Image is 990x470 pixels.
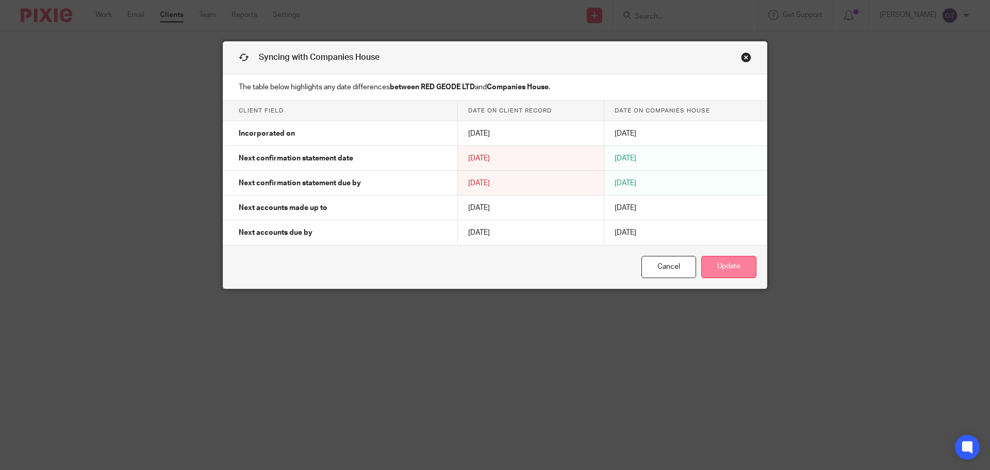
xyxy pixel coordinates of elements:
td: [DATE] [604,146,767,171]
th: Date on client record [458,101,604,121]
strong: between RED GEODE LTD [390,84,475,91]
td: Next accounts made up to [223,196,458,220]
td: Incorporated on [223,121,458,146]
th: Client field [223,101,458,121]
td: [DATE] [458,146,604,171]
td: [DATE] [458,121,604,146]
td: [DATE] [604,196,767,220]
p: The table below highlights any date differences and . [223,74,767,101]
td: Next confirmation statement date [223,146,458,171]
td: [DATE] [604,171,767,196]
strong: Companies House [487,84,549,91]
td: [DATE] [458,196,604,220]
td: [DATE] [458,171,604,196]
a: Cancel [641,256,696,278]
td: Next accounts due by [223,220,458,245]
td: [DATE] [604,220,767,245]
span: Syncing with Companies House [259,53,379,61]
button: Update [701,256,756,278]
td: [DATE] [604,121,767,146]
td: Next confirmation statement due by [223,171,458,196]
a: Close this dialog window [741,52,751,66]
td: [DATE] [458,220,604,245]
th: Date on Companies House [604,101,767,121]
